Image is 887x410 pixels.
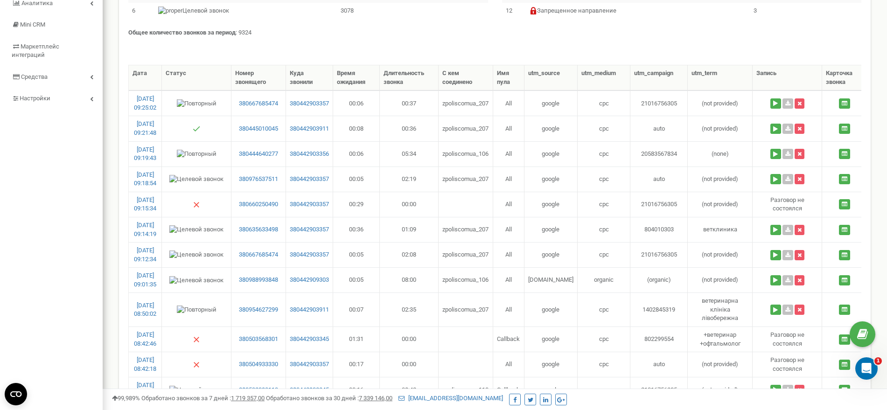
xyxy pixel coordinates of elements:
td: ветеринарна клініка лівобережна [688,292,753,327]
td: 3 [750,3,861,19]
td: google [524,292,578,327]
a: 380504933330 [235,360,281,369]
td: All [493,167,524,192]
a: 380442903356 [290,150,329,159]
button: Удалить запись [795,305,804,315]
td: 00:06 [333,90,380,116]
td: Разговор не состоялся [753,352,822,377]
td: zpoliscomua_207 [439,90,493,116]
a: [DATE] 08:42:18 [134,356,156,372]
img: Целевой звонок [169,225,223,234]
td: 00:00 [380,192,439,217]
a: Скачать [782,385,793,395]
td: google [524,352,578,377]
td: (not provided) [688,352,753,377]
td: 6 [128,3,154,19]
td: Callback [493,327,524,352]
a: Скачать [782,305,793,315]
td: cpc [578,217,630,242]
a: 380667685474 [235,250,281,259]
img: Целевой звонок [169,175,223,184]
button: Open CMP widget [5,383,27,405]
td: 02:08 [380,242,439,267]
iframe: Intercom live chat [855,357,878,380]
td: Запрещенное направление [526,3,750,19]
td: 20583567834 [630,141,688,167]
a: [DATE] 09:18:54 [134,171,156,187]
strong: Общее количество звонков за период [128,29,236,36]
th: utm_source [524,65,578,90]
a: [DATE] 08:42:46 [134,331,156,347]
a: [DATE] 09:19:43 [134,146,156,162]
th: Длительность звонка [380,65,439,90]
td: Разговор не состоялся [753,327,822,352]
td: 804010303 [630,217,688,242]
p: : 9324 [128,28,861,37]
td: 00:29 [333,192,380,217]
td: zpoliscomua_207 [439,242,493,267]
td: google [524,327,578,352]
a: [DATE] 09:12:34 [134,247,156,263]
td: All [493,116,524,141]
td: (not provided) [688,267,753,292]
td: 00:05 [333,267,380,292]
img: Нет ответа [193,361,200,368]
button: Удалить запись [795,149,804,159]
td: google [524,192,578,217]
th: Статус [162,65,231,90]
th: utm_medium [578,65,630,90]
a: Скачать [782,275,793,285]
td: cpc [578,116,630,141]
a: 380442903911 [290,125,329,133]
td: cpc [578,377,630,402]
td: google [524,116,578,141]
a: 380954627299 [235,306,281,314]
td: All [493,217,524,242]
td: google [524,90,578,116]
a: 380442903357 [290,360,329,369]
td: cpc [578,167,630,192]
span: Настройки [20,95,50,102]
a: 380988993848 [235,276,281,285]
td: google [524,242,578,267]
a: Скачать [782,149,793,159]
td: 00:16 [333,377,380,402]
td: auto [630,352,688,377]
img: Нет ответа [193,336,200,343]
img: Повторный [177,99,217,108]
td: (not provided) [688,242,753,267]
a: 380444640277 [235,150,281,159]
td: 21016756305 [630,377,688,402]
td: zpoliscomua_106 [439,267,493,292]
button: Удалить запись [795,174,804,184]
td: 00:17 [333,352,380,377]
a: 380667685474 [235,99,281,108]
td: All [493,352,524,377]
td: 21016756305 [630,242,688,267]
td: zpoliscomua_110 [439,377,493,402]
td: All [493,267,524,292]
td: 00:36 [380,116,439,141]
td: Целевой звонок [154,3,337,19]
a: Скачать [782,250,793,260]
img: Повторный [177,306,217,314]
th: Запись [753,65,822,90]
a: 380660250490 [235,200,281,209]
a: [DATE] 09:25:02 [134,95,156,111]
td: 21016756305 [630,192,688,217]
a: 380442903357 [290,200,329,209]
button: Удалить запись [795,250,804,260]
span: Mini CRM [20,21,45,28]
a: [EMAIL_ADDRESS][DOMAIN_NAME] [398,395,503,402]
td: zpoliscomua_207 [439,217,493,242]
td: (not provided) [688,167,753,192]
td: 12 [502,3,526,19]
td: cpc [578,141,630,167]
td: 08:00 [380,267,439,292]
a: Скачать [782,174,793,184]
button: Удалить запись [795,225,804,235]
button: Удалить запись [795,275,804,285]
td: (none) [688,141,753,167]
td: 02:35 [380,292,439,327]
td: zpoliscomua_207 [439,167,493,192]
